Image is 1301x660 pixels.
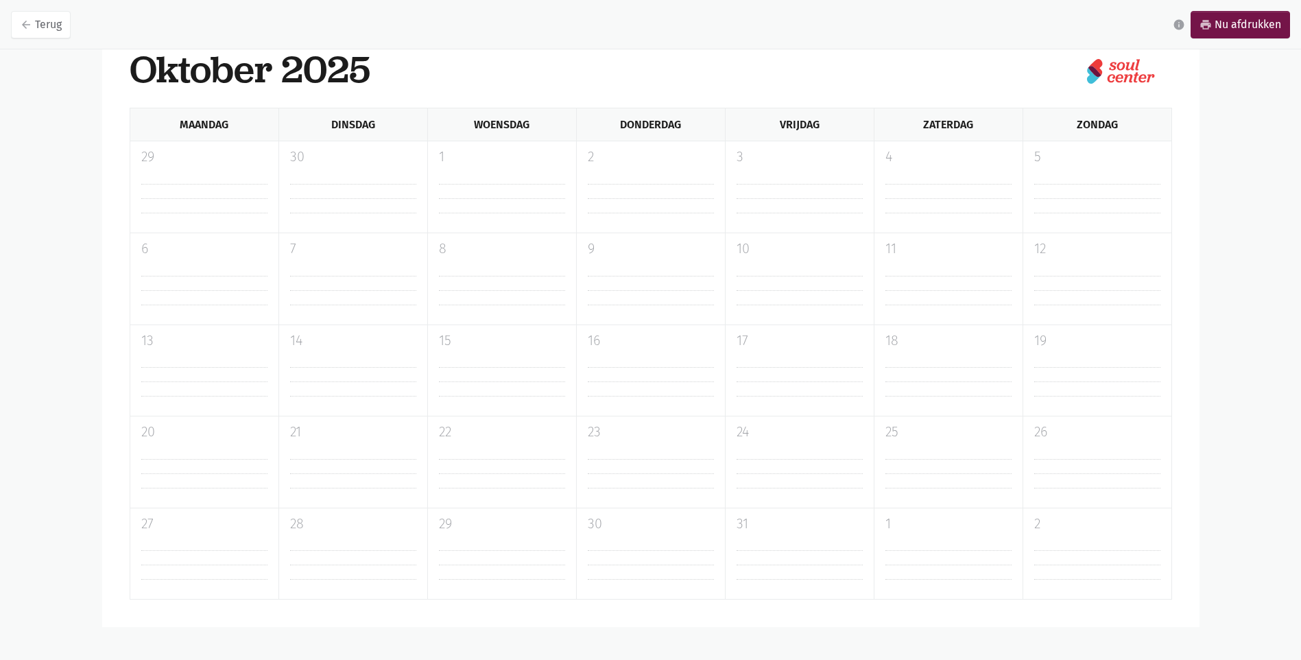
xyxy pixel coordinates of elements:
[737,422,863,443] p: 24
[439,239,565,259] p: 8
[1023,108,1172,141] div: Zondag
[290,514,416,534] p: 28
[290,239,416,259] p: 7
[439,422,565,443] p: 22
[141,147,267,167] p: 29
[874,108,1023,141] div: Zaterdag
[130,108,278,141] div: Maandag
[885,331,1012,351] p: 18
[588,239,714,259] p: 9
[290,422,416,443] p: 21
[737,239,863,259] p: 10
[130,47,370,91] h1: oktober 2025
[576,108,725,141] div: Donderdag
[1034,331,1160,351] p: 19
[278,108,427,141] div: Dinsdag
[290,147,416,167] p: 30
[11,11,71,38] a: arrow_backTerug
[439,514,565,534] p: 29
[725,108,874,141] div: Vrijdag
[1034,422,1160,443] p: 26
[588,147,714,167] p: 2
[737,514,863,534] p: 31
[141,422,267,443] p: 20
[885,147,1012,167] p: 4
[439,331,565,351] p: 15
[885,422,1012,443] p: 25
[1199,19,1212,31] i: print
[1191,11,1290,38] a: printNu afdrukken
[141,514,267,534] p: 27
[588,331,714,351] p: 16
[588,514,714,534] p: 30
[885,239,1012,259] p: 11
[1034,239,1160,259] p: 12
[1034,514,1160,534] p: 2
[1034,147,1160,167] p: 5
[737,331,863,351] p: 17
[141,239,267,259] p: 6
[20,19,32,31] i: arrow_back
[737,147,863,167] p: 3
[141,331,267,351] p: 13
[1173,19,1185,31] i: info
[885,514,1012,534] p: 1
[588,422,714,443] p: 23
[290,331,416,351] p: 14
[427,108,576,141] div: Woensdag
[439,147,565,167] p: 1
